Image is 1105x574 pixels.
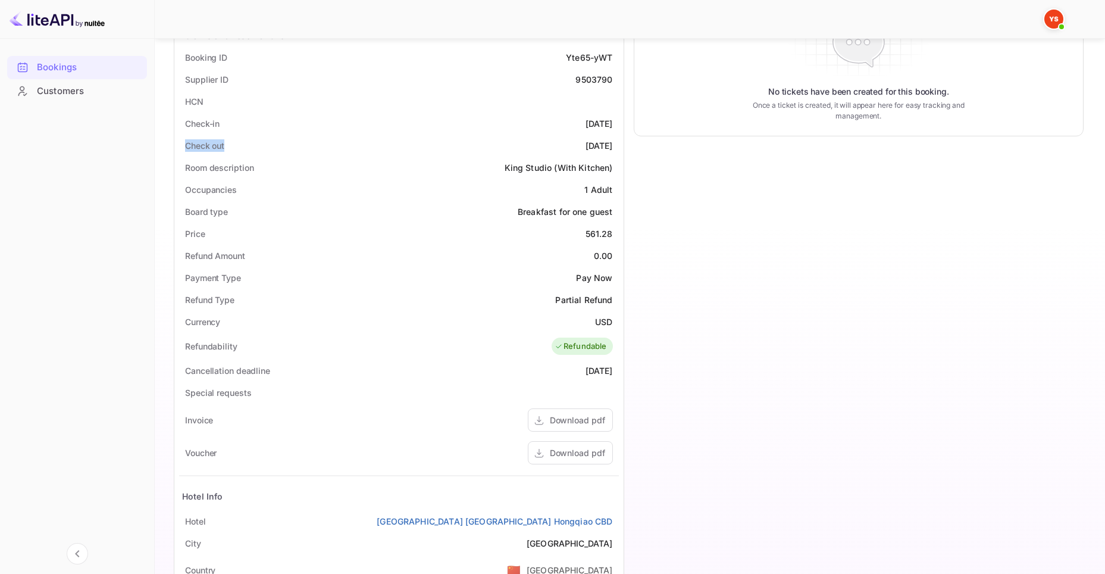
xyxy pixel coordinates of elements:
[185,183,237,196] div: Occupancies
[7,56,147,78] a: Bookings
[518,205,612,218] div: Breakfast for one guest
[67,543,88,564] button: Collapse navigation
[185,205,228,218] div: Board type
[768,86,949,98] p: No tickets have been created for this booking.
[185,95,204,108] div: HCN
[185,447,217,459] div: Voucher
[185,51,227,64] div: Booking ID
[185,340,237,352] div: Refundability
[575,73,612,86] div: 9503790
[185,537,201,550] div: City
[527,537,613,550] div: [GEOGRAPHIC_DATA]
[595,316,612,328] div: USD
[185,227,205,240] div: Price
[594,249,613,262] div: 0.00
[185,117,220,130] div: Check-in
[738,100,979,121] p: Once a ticket is created, it will appear here for easy tracking and management.
[185,515,206,528] div: Hotel
[1044,10,1063,29] img: Yandex Support
[185,73,228,86] div: Supplier ID
[185,272,241,284] div: Payment Type
[185,414,213,426] div: Invoice
[377,515,612,528] a: [GEOGRAPHIC_DATA] [GEOGRAPHIC_DATA] Hongqiao CBD
[185,386,251,399] div: Special requests
[7,80,147,103] div: Customers
[555,294,612,306] div: Partial Refund
[185,161,253,174] div: Room description
[185,249,245,262] div: Refund Amount
[185,139,224,152] div: Check out
[10,10,105,29] img: LiteAPI logo
[584,183,612,196] div: 1 Adult
[7,56,147,79] div: Bookings
[185,294,234,306] div: Refund Type
[576,272,612,284] div: Pay Now
[185,316,220,328] div: Currency
[586,227,613,240] div: 561.28
[550,414,605,426] div: Download pdf
[586,117,613,130] div: [DATE]
[185,364,270,377] div: Cancellation deadline
[37,61,141,74] div: Bookings
[586,139,613,152] div: [DATE]
[550,447,605,459] div: Download pdf
[37,85,141,98] div: Customers
[566,51,612,64] div: Yte65-yWT
[555,341,607,352] div: Refundable
[505,161,613,174] div: King Studio (With Kitchen)
[7,80,147,102] a: Customers
[182,490,223,503] div: Hotel Info
[586,364,613,377] div: [DATE]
